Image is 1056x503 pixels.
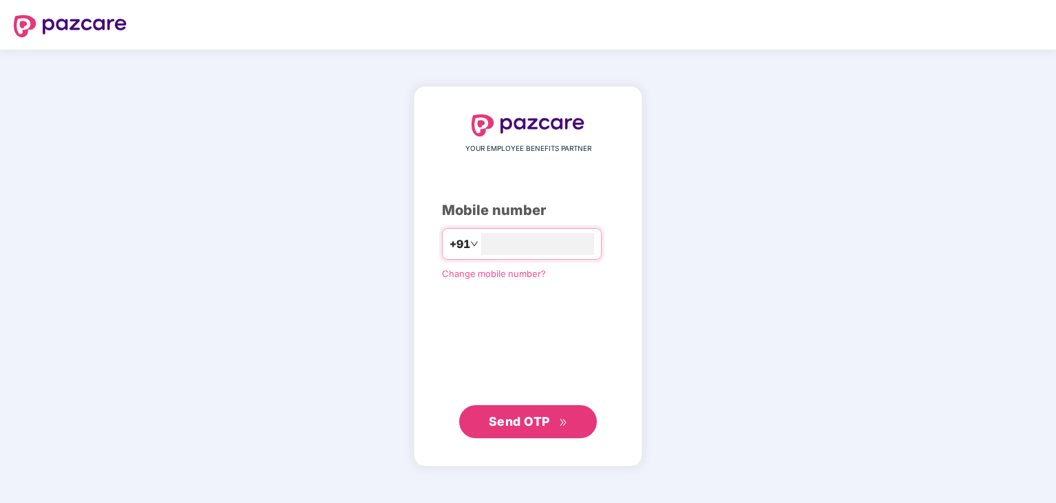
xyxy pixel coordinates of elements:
[442,200,614,221] div: Mobile number
[472,114,584,136] img: logo
[465,143,591,154] span: YOUR EMPLOYEE BENEFITS PARTNER
[450,236,470,253] span: +91
[559,418,568,427] span: double-right
[489,414,550,429] span: Send OTP
[442,268,546,279] a: Change mobile number?
[470,240,478,248] span: down
[14,15,127,37] img: logo
[459,405,597,438] button: Send OTPdouble-right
